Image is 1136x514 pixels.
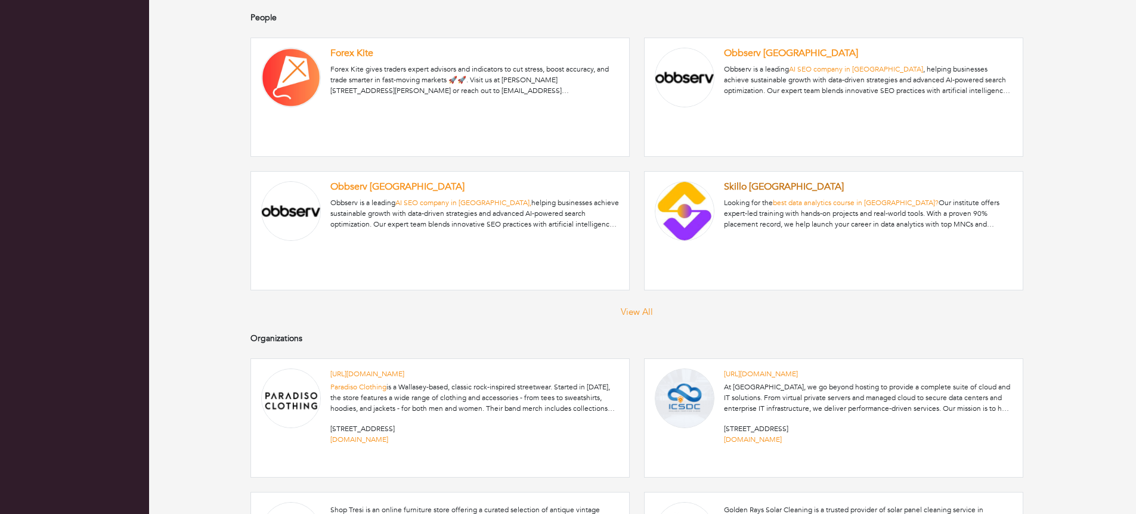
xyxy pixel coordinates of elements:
a: Obbserv [GEOGRAPHIC_DATA] [330,180,465,193]
a: [URL][DOMAIN_NAME] [330,369,404,379]
a: Forex Kite [330,47,373,60]
a: Obbserv [GEOGRAPHIC_DATA] [724,47,858,60]
a: [URL][DOMAIN_NAME] [724,369,798,379]
h4: People [250,13,1023,23]
a: Skillo [GEOGRAPHIC_DATA] [724,180,844,193]
button: View All [617,305,657,320]
h4: Organizations [250,334,1023,344]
